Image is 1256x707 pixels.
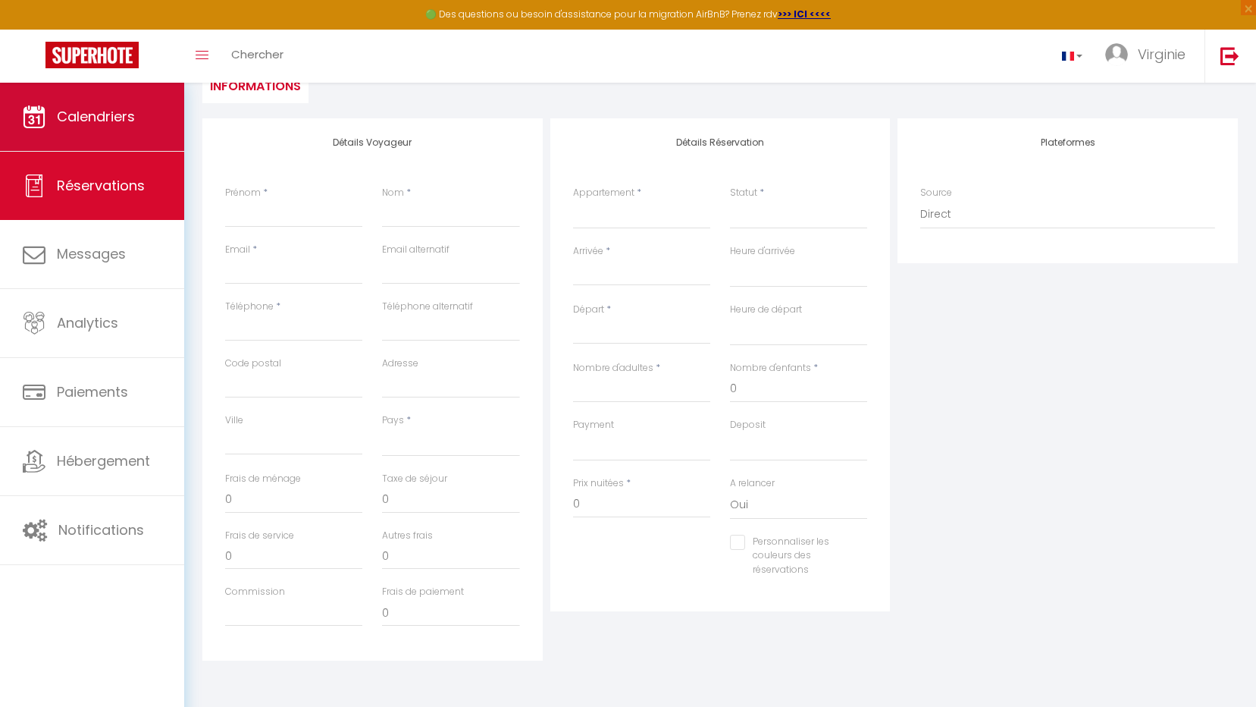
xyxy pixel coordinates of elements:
[225,585,285,599] label: Commission
[225,300,274,314] label: Téléphone
[382,357,418,371] label: Adresse
[1094,30,1204,83] a: ... Virginie
[573,476,624,491] label: Prix nuitées
[573,418,614,432] label: Payment
[225,243,250,257] label: Email
[382,186,404,200] label: Nom
[57,313,118,332] span: Analytics
[778,8,831,20] a: >>> ICI <<<<
[382,300,473,314] label: Téléphone alternatif
[225,137,520,148] h4: Détails Voyageur
[573,303,604,317] label: Départ
[57,382,128,401] span: Paiements
[225,472,301,486] label: Frais de ménage
[573,361,653,375] label: Nombre d'adultes
[382,529,433,543] label: Autres frais
[1220,46,1239,65] img: logout
[382,413,404,428] label: Pays
[202,66,309,103] li: Informations
[225,357,281,371] label: Code postal
[382,585,464,599] label: Frais de paiement
[57,244,126,263] span: Messages
[1105,43,1128,66] img: ...
[920,186,952,200] label: Source
[225,413,243,428] label: Ville
[730,244,795,259] label: Heure d'arrivée
[730,186,757,200] label: Statut
[57,176,145,195] span: Réservations
[225,186,261,200] label: Prénom
[1138,45,1186,64] span: Virginie
[58,520,144,539] span: Notifications
[730,361,811,375] label: Nombre d'enfants
[730,303,802,317] label: Heure de départ
[382,243,449,257] label: Email alternatif
[730,418,766,432] label: Deposit
[231,46,283,62] span: Chercher
[57,107,135,126] span: Calendriers
[45,42,139,68] img: Super Booking
[225,529,294,543] label: Frais de service
[745,535,848,578] label: Personnaliser les couleurs des réservations
[730,476,775,491] label: A relancer
[573,137,868,148] h4: Détails Réservation
[220,30,295,83] a: Chercher
[920,137,1215,148] h4: Plateformes
[573,244,603,259] label: Arrivée
[573,186,634,200] label: Appartement
[382,472,447,486] label: Taxe de séjour
[57,451,150,470] span: Hébergement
